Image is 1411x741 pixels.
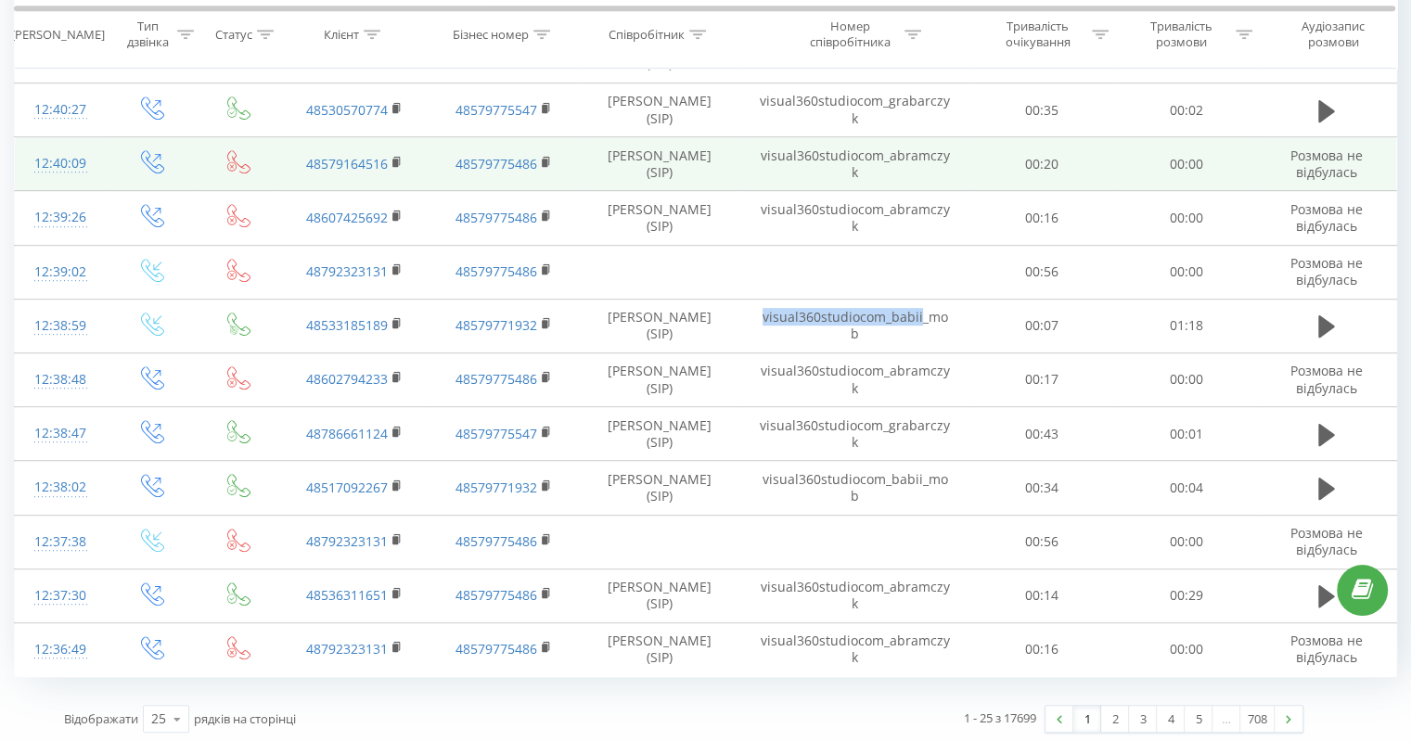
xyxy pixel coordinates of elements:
div: Статус [215,27,252,43]
div: Тривалість очікування [988,19,1087,51]
td: 00:00 [1114,245,1258,299]
div: 12:39:02 [33,254,88,290]
div: Тривалість розмови [1132,19,1231,51]
div: Номер співробітника [801,19,900,51]
td: visual360studiocom_grabarczyk [739,83,969,137]
a: 48579775486 [455,262,537,280]
span: Розмова не відбулась [1290,254,1363,288]
a: 48530570774 [306,101,388,119]
div: 12:38:47 [33,415,88,452]
td: [PERSON_NAME] (SIP) [579,622,740,676]
a: 48579775547 [455,101,537,119]
td: [PERSON_NAME] (SIP) [579,407,740,461]
a: 48579771932 [455,316,537,334]
span: Розмова не відбулась [1290,147,1363,181]
a: 48579775486 [455,640,537,658]
div: 12:38:59 [33,308,88,344]
a: 48579164516 [306,155,388,172]
a: 48536311651 [306,586,388,604]
td: visual360studiocom_abramczyk [739,137,969,191]
td: [PERSON_NAME] (SIP) [579,352,740,406]
span: Розмова не відбулась [1290,362,1363,396]
a: 48792323131 [306,640,388,658]
td: visual360studiocom_babii_mob [739,461,969,515]
td: 00:00 [1114,622,1258,676]
a: 48579775547 [455,425,537,442]
div: Бізнес номер [453,27,529,43]
div: Тип дзвінка [123,19,173,51]
td: 00:34 [970,461,1114,515]
td: visual360studiocom_abramczyk [739,569,969,622]
a: 3 [1129,706,1157,732]
span: Відображати [64,710,138,727]
td: visual360studiocom_babii_mob [739,299,969,352]
td: 00:02 [1114,83,1258,137]
a: 708 [1240,706,1275,732]
div: Аудіозапис розмови [1275,19,1392,51]
td: 00:56 [970,245,1114,299]
div: 25 [151,709,166,728]
td: 00:29 [1114,569,1258,622]
td: 00:35 [970,83,1114,137]
td: visual360studiocom_abramczyk [739,352,969,406]
a: 48607425692 [306,209,388,226]
span: Розмова не відбулась [1290,200,1363,235]
a: 48602794233 [306,370,388,388]
td: 00:14 [970,569,1114,622]
a: 48533185189 [306,316,388,334]
a: 48579775486 [455,209,537,226]
td: visual360studiocom_abramczyk [739,191,969,245]
td: 00:00 [1114,515,1258,569]
td: 00:16 [970,622,1114,676]
td: 00:17 [970,352,1114,406]
span: Розмова не відбулась [1290,632,1363,666]
div: [PERSON_NAME] [11,27,105,43]
td: [PERSON_NAME] (SIP) [579,83,740,137]
div: 12:39:26 [33,199,88,236]
td: 00:01 [1114,407,1258,461]
span: Розмова не відбулась [1290,524,1363,558]
a: 1 [1073,706,1101,732]
div: Клієнт [324,27,359,43]
div: Співробітник [609,27,685,43]
td: 00:04 [1114,461,1258,515]
td: 01:18 [1114,299,1258,352]
div: 12:37:38 [33,524,88,560]
td: [PERSON_NAME] (SIP) [579,299,740,352]
td: 00:16 [970,191,1114,245]
td: visual360studiocom_grabarczyk [739,407,969,461]
div: 12:37:30 [33,578,88,614]
div: 12:38:02 [33,469,88,505]
a: 48579771932 [455,479,537,496]
td: [PERSON_NAME] (SIP) [579,461,740,515]
td: 00:56 [970,515,1114,569]
td: 00:00 [1114,137,1258,191]
a: 48792323131 [306,532,388,550]
div: 12:40:27 [33,92,88,128]
a: 4 [1157,706,1185,732]
a: 2 [1101,706,1129,732]
td: 00:20 [970,137,1114,191]
a: 48579775486 [455,532,537,550]
td: 00:43 [970,407,1114,461]
a: 48579775486 [455,586,537,604]
a: 48579775486 [455,370,537,388]
a: 5 [1185,706,1212,732]
td: 00:00 [1114,352,1258,406]
td: [PERSON_NAME] (SIP) [579,569,740,622]
div: 12:38:48 [33,362,88,398]
div: 1 - 25 з 17699 [964,709,1036,727]
span: рядків на сторінці [194,710,296,727]
td: visual360studiocom_abramczyk [739,622,969,676]
td: 00:07 [970,299,1114,352]
a: 48517092267 [306,479,388,496]
div: … [1212,706,1240,732]
a: 48786661124 [306,425,388,442]
td: 00:00 [1114,191,1258,245]
td: [PERSON_NAME] (SIP) [579,137,740,191]
div: 12:36:49 [33,632,88,668]
a: 48579775486 [455,155,537,172]
div: 12:40:09 [33,146,88,182]
a: 48792323131 [306,262,388,280]
td: [PERSON_NAME] (SIP) [579,191,740,245]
